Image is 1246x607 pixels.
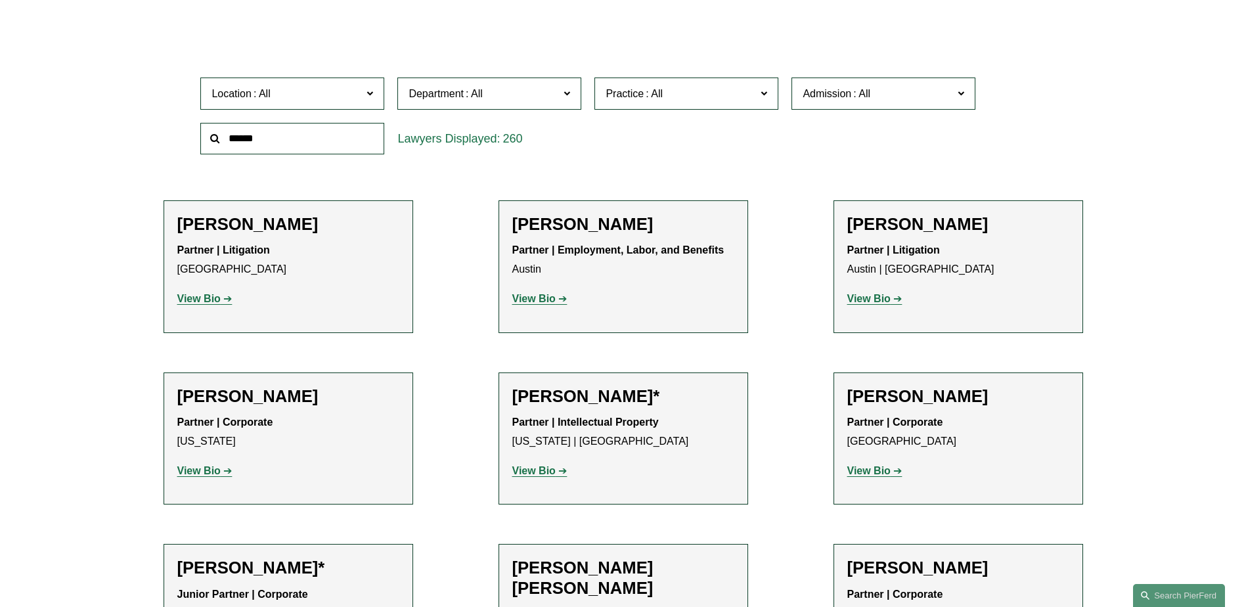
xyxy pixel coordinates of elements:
[512,386,734,407] h2: [PERSON_NAME]*
[847,293,902,304] a: View Bio
[1133,584,1225,607] a: Search this site
[177,244,270,256] strong: Partner | Litigation
[847,214,1069,235] h2: [PERSON_NAME]
[512,241,734,279] p: Austin
[512,465,556,476] strong: View Bio
[847,558,1069,578] h2: [PERSON_NAME]
[177,293,233,304] a: View Bio
[512,214,734,235] h2: [PERSON_NAME]
[177,293,221,304] strong: View Bio
[211,88,252,99] span: Location
[847,293,891,304] strong: View Bio
[606,88,644,99] span: Practice
[803,88,851,99] span: Admission
[512,244,724,256] strong: Partner | Employment, Labor, and Benefits
[847,244,940,256] strong: Partner | Litigation
[847,416,943,428] strong: Partner | Corporate
[177,241,399,279] p: [GEOGRAPHIC_DATA]
[512,416,659,428] strong: Partner | Intellectual Property
[177,214,399,235] h2: [PERSON_NAME]
[512,413,734,451] p: [US_STATE] | [GEOGRAPHIC_DATA]
[409,88,464,99] span: Department
[512,465,567,476] a: View Bio
[177,465,233,476] a: View Bio
[847,413,1069,451] p: [GEOGRAPHIC_DATA]
[177,416,273,428] strong: Partner | Corporate
[847,465,891,476] strong: View Bio
[512,293,556,304] strong: View Bio
[512,558,734,598] h2: [PERSON_NAME] [PERSON_NAME]
[847,241,1069,279] p: Austin | [GEOGRAPHIC_DATA]
[177,589,308,600] strong: Junior Partner | Corporate
[502,132,522,145] span: 260
[847,589,943,600] strong: Partner | Corporate
[177,386,399,407] h2: [PERSON_NAME]
[512,293,567,304] a: View Bio
[847,386,1069,407] h2: [PERSON_NAME]
[177,465,221,476] strong: View Bio
[177,413,399,451] p: [US_STATE]
[847,465,902,476] a: View Bio
[177,558,399,578] h2: [PERSON_NAME]*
